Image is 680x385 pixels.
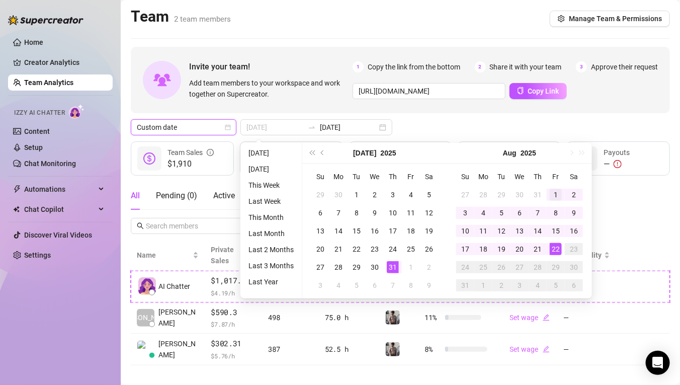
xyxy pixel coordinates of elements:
[225,124,231,130] span: calendar
[528,87,559,95] span: Copy Link
[550,243,562,255] div: 22
[423,207,435,219] div: 12
[543,314,550,321] span: edit
[384,258,402,276] td: 2025-07-31
[550,11,670,27] button: Manage Team & Permissions
[386,342,400,356] img: TheJanAndOnly
[511,204,529,222] td: 2025-08-06
[384,222,402,240] td: 2025-07-17
[348,204,366,222] td: 2025-07-08
[244,244,298,256] li: Last 2 Months
[244,227,298,240] li: Last Month
[381,143,396,163] button: Choose a year
[456,240,474,258] td: 2025-08-17
[604,148,630,157] span: Payouts
[325,344,373,355] div: 52.5 h
[402,204,420,222] td: 2025-07-11
[351,189,363,201] div: 1
[565,240,583,258] td: 2025-08-23
[514,189,526,201] div: 30
[423,225,435,237] div: 19
[459,261,471,273] div: 24
[405,207,417,219] div: 11
[332,207,345,219] div: 7
[514,243,526,255] div: 20
[423,243,435,255] div: 26
[351,207,363,219] div: 8
[24,231,92,239] a: Discover Viral Videos
[211,246,234,265] span: Private Sales
[495,225,507,237] div: 12
[474,222,492,240] td: 2025-08-11
[420,204,438,222] td: 2025-07-12
[369,189,381,201] div: 2
[244,195,298,207] li: Last Week
[207,147,214,158] span: info-circle
[532,243,544,255] div: 21
[550,261,562,273] div: 29
[320,122,377,133] input: End date
[492,222,511,240] td: 2025-08-12
[547,258,565,276] td: 2025-08-29
[348,186,366,204] td: 2025-07-01
[517,87,524,94] span: copy
[405,279,417,291] div: 8
[311,276,329,294] td: 2025-08-03
[490,61,562,72] span: Share it with your team
[329,204,348,222] td: 2025-07-07
[521,143,536,163] button: Choose a year
[351,279,363,291] div: 5
[547,204,565,222] td: 2025-08-08
[510,345,550,353] a: Set wageedit
[384,240,402,258] td: 2025-07-24
[420,222,438,240] td: 2025-07-19
[131,7,231,26] h2: Team
[24,143,43,151] a: Setup
[24,54,105,70] a: Creator Analytics
[69,104,84,119] img: AI Chatter
[565,186,583,204] td: 2025-08-02
[311,222,329,240] td: 2025-07-13
[387,207,399,219] div: 10
[158,338,199,360] span: [PERSON_NAME]
[503,143,517,163] button: Choose a month
[311,168,329,186] th: Su
[311,204,329,222] td: 2025-07-06
[405,243,417,255] div: 25
[550,225,562,237] div: 15
[314,243,326,255] div: 20
[387,279,399,291] div: 7
[550,207,562,219] div: 8
[456,276,474,294] td: 2025-08-31
[495,243,507,255] div: 19
[514,261,526,273] div: 27
[348,240,366,258] td: 2025-07-22
[213,191,235,200] span: Active
[24,38,43,46] a: Home
[386,311,400,325] img: TheJanAndOnly
[244,179,298,191] li: This Week
[244,276,298,288] li: Last Year
[131,240,205,271] th: Name
[568,207,580,219] div: 9
[332,261,345,273] div: 28
[348,168,366,186] th: Tu
[353,61,364,72] span: 1
[529,222,547,240] td: 2025-08-14
[495,279,507,291] div: 2
[565,258,583,276] td: 2025-08-30
[314,279,326,291] div: 3
[314,261,326,273] div: 27
[514,207,526,219] div: 6
[474,258,492,276] td: 2025-08-25
[568,261,580,273] div: 30
[244,163,298,175] li: [DATE]
[244,260,298,272] li: Last 3 Months
[317,143,328,163] button: Previous month (PageUp)
[456,222,474,240] td: 2025-08-10
[369,279,381,291] div: 6
[420,276,438,294] td: 2025-08-09
[474,276,492,294] td: 2025-09-01
[311,240,329,258] td: 2025-07-20
[509,83,567,99] button: Copy Link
